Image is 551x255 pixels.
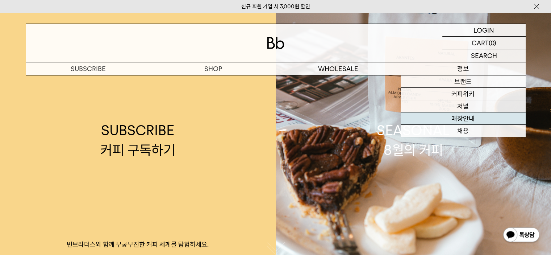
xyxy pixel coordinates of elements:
a: LOGIN [442,24,526,37]
a: 신규 회원 가입 시 3,000원 할인 [241,3,310,10]
p: WHOLESALE [276,62,401,75]
p: SEARCH [471,49,497,62]
a: 채용 [401,125,526,137]
a: 커피위키 [401,88,526,100]
a: SUBSCRIBE [26,62,151,75]
img: 로고 [267,37,284,49]
a: 브랜드 [401,75,526,88]
div: SUBSCRIBE 커피 구독하기 [100,121,175,159]
p: 정보 [401,62,526,75]
p: (0) [489,37,496,49]
a: 저널 [401,100,526,112]
img: 카카오톡 채널 1:1 채팅 버튼 [502,227,540,244]
a: SHOP [151,62,276,75]
p: CART [472,37,489,49]
div: SEASONAL 8월의 커피 [377,121,450,159]
p: LOGIN [473,24,494,36]
a: CART (0) [442,37,526,49]
a: 매장안내 [401,112,526,125]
